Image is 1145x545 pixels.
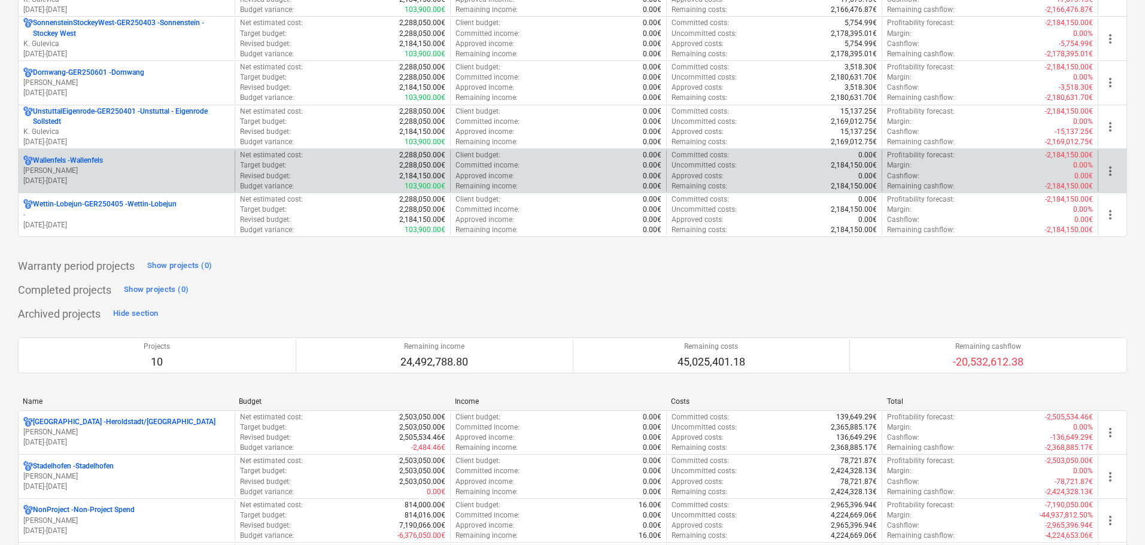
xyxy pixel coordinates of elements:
p: 24,492,788.80 [400,355,468,369]
p: Cashflow : [887,127,919,137]
p: 0.00% [1073,205,1093,215]
div: Show projects (0) [147,259,212,273]
p: Margin : [887,466,912,476]
div: Project has multi currencies enabled [23,505,33,515]
p: 2,503,050.00€ [399,466,445,476]
div: Total [887,397,1094,406]
p: Approved costs : [672,83,724,93]
div: UnstuttalEigenrode-GER250401 -Unstuttal - Eigenrode SollstedtK. Gulevica[DATE]-[DATE] [23,106,230,148]
p: Remaining costs : [672,5,727,15]
p: Budget variance : [240,5,294,15]
p: -2,368,885.17€ [1045,443,1093,453]
p: 0.00€ [427,487,445,497]
p: [PERSON_NAME] [23,516,230,526]
p: 0.00€ [643,443,661,453]
p: Net estimated cost : [240,456,303,466]
p: Cashflow : [887,39,919,49]
p: 0.00€ [643,160,661,170]
p: 0.00€ [643,433,661,443]
p: Remaining cashflow : [887,93,955,103]
p: Remaining income : [455,225,518,235]
p: Projects [144,342,170,352]
p: 2,424,328.13€ [831,466,877,476]
p: 0.00€ [643,194,661,205]
p: Budget variance : [240,137,294,147]
span: more_vert [1103,75,1117,90]
p: Approved income : [455,215,514,225]
p: 0.00€ [643,487,661,497]
p: Committed income : [455,422,520,433]
div: [GEOGRAPHIC_DATA] -Heroldstadt/[GEOGRAPHIC_DATA][PERSON_NAME][DATE]-[DATE] [23,417,230,447]
p: 103,900.00€ [405,137,445,147]
p: 0.00€ [858,150,877,160]
p: Uncommitted costs : [672,466,737,476]
p: Profitability forecast : [887,194,955,205]
p: Remaining costs : [672,137,727,147]
p: Net estimated cost : [240,194,303,205]
p: Client budget : [455,194,500,205]
button: Show projects (0) [144,256,215,275]
p: [DATE] - [DATE] [23,437,230,447]
p: 0.00€ [643,39,661,49]
p: Margin : [887,205,912,215]
p: 2,288,050.00€ [399,150,445,160]
p: Remaining costs : [672,487,727,497]
p: Approved income : [455,127,514,137]
div: Hide section [113,307,158,321]
p: 0.00€ [643,29,661,39]
p: 2,365,885.17€ [831,422,877,433]
p: 45,025,401.18 [678,355,745,369]
div: Income [455,397,661,406]
p: Remaining income : [455,93,518,103]
p: [DATE] - [DATE] [23,5,230,15]
p: Remaining costs : [672,49,727,59]
p: 0.00% [1073,117,1093,127]
p: 103,900.00€ [405,181,445,191]
p: Net estimated cost : [240,150,303,160]
p: 103,900.00€ [405,225,445,235]
p: 0.00% [1073,466,1093,476]
div: Project has multi currencies enabled [23,417,33,427]
p: Target budget : [240,117,287,127]
p: 2,503,050.00€ [399,456,445,466]
span: more_vert [1103,470,1117,484]
p: Target budget : [240,205,287,215]
p: Budget variance : [240,93,294,103]
div: Project has multi currencies enabled [23,68,33,78]
span: more_vert [1103,164,1117,178]
div: Budget [239,397,445,406]
p: Remaining cashflow : [887,49,955,59]
p: -3,518.30€ [1059,83,1093,93]
p: [DATE] - [DATE] [23,137,230,147]
p: 0.00€ [643,106,661,117]
p: 0.00€ [643,93,661,103]
p: Margin : [887,422,912,433]
p: Net estimated cost : [240,62,303,72]
p: Profitability forecast : [887,456,955,466]
p: Remaining income : [455,137,518,147]
p: Approved costs : [672,127,724,137]
p: 2,288,050.00€ [399,62,445,72]
div: Name [23,397,229,406]
p: Target budget : [240,422,287,433]
p: [DATE] - [DATE] [23,88,230,98]
p: 2,184,150.00€ [831,225,877,235]
p: 0.00% [1073,422,1093,433]
p: Wettin-Lobejun-GER250405 - Wettin-Lobejun [33,199,177,209]
p: Committed costs : [672,412,729,422]
p: Client budget : [455,412,500,422]
p: Margin : [887,72,912,83]
p: 2,288,050.00€ [399,29,445,39]
p: Target budget : [240,29,287,39]
p: Remaining costs : [672,181,727,191]
p: 103,900.00€ [405,5,445,15]
p: 78,721.87€ [840,477,877,487]
p: Committed costs : [672,106,729,117]
div: SonnensteinStockeyWest-GER250403 -Sonnenstein - Stockey WestK. Gulevica[DATE]-[DATE] [23,18,230,59]
p: 2,180,631.70€ [831,93,877,103]
p: [DATE] - [DATE] [23,49,230,59]
p: [PERSON_NAME] [23,427,230,437]
p: Net estimated cost : [240,18,303,28]
p: Completed projects [18,283,111,297]
p: Revised budget : [240,171,291,181]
